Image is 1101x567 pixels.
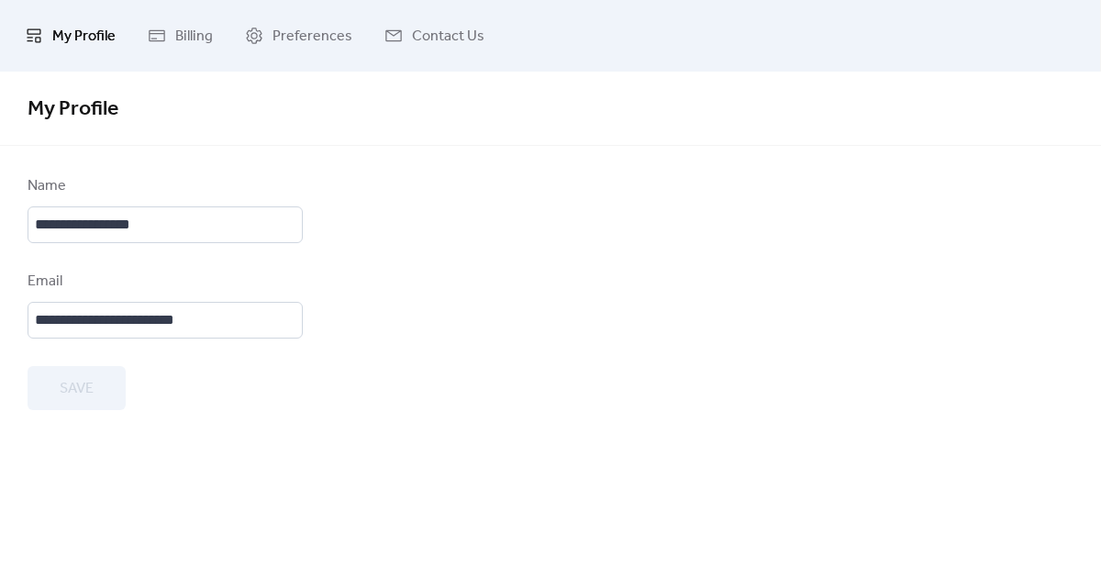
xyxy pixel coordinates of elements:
[371,7,498,64] a: Contact Us
[28,175,299,197] div: Name
[11,7,129,64] a: My Profile
[28,271,299,293] div: Email
[412,22,484,51] span: Contact Us
[272,22,352,51] span: Preferences
[28,89,118,129] span: My Profile
[52,22,116,51] span: My Profile
[175,22,213,51] span: Billing
[231,7,366,64] a: Preferences
[134,7,227,64] a: Billing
